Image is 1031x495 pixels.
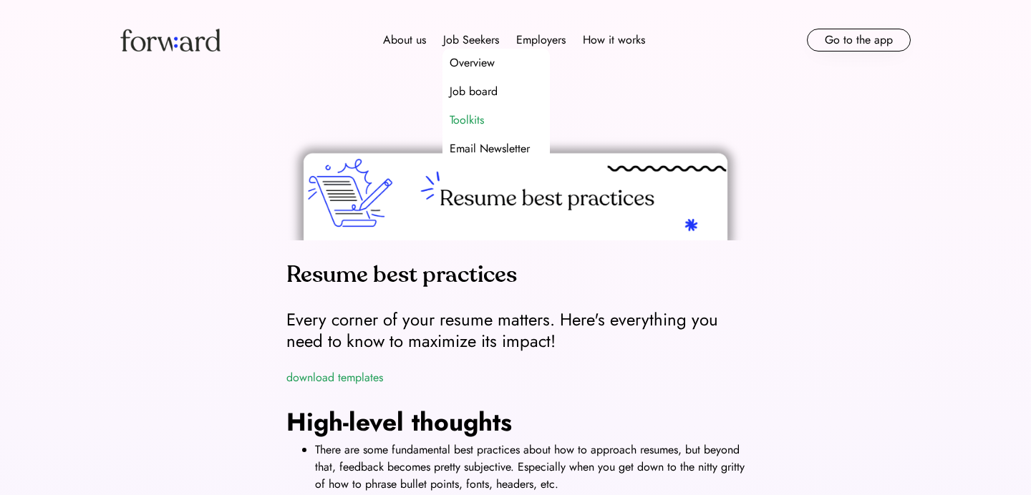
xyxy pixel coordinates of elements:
div: Every corner of your resume matters. Here's everything you need to know to maximize its impact! [286,309,745,352]
div: Job board [450,83,498,100]
div: Resume best practices [286,258,517,292]
div: Email Newsletter [450,140,530,157]
div: About us [383,31,426,49]
span: High-level thoughts [286,403,512,440]
img: Forward logo [120,29,221,52]
div: How it works [583,31,645,49]
div: Overview [450,54,495,72]
div: Employers [516,31,566,49]
button: Go to the app [807,29,911,52]
span: There are some fundamental best practices about how to approach resumes, but beyond that, feedbac... [315,441,748,492]
div: Job Seekers [443,31,499,49]
img: resume.png [286,137,745,240]
div: Toolkits [450,112,484,129]
a: download templates [286,369,383,386]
